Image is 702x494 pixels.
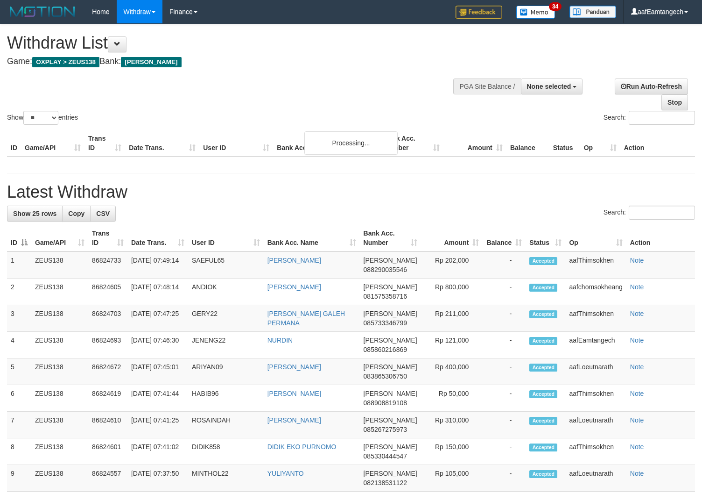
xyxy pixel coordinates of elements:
[529,257,557,265] span: Accepted
[364,363,417,371] span: [PERSON_NAME]
[529,310,557,318] span: Accepted
[267,336,293,344] a: NURDIN
[127,385,188,412] td: [DATE] 07:41:44
[31,385,88,412] td: ZEUS138
[364,416,417,424] span: [PERSON_NAME]
[88,385,127,412] td: 86824619
[565,279,626,305] td: aafchomsokheang
[188,385,264,412] td: HABIB96
[84,130,125,157] th: Trans ID
[565,251,626,279] td: aafThimsokhen
[549,130,580,157] th: Status
[264,225,360,251] th: Bank Acc. Name: activate to sort column ascending
[364,319,407,327] span: Copy 085733346799 to clipboard
[7,279,31,305] td: 2
[127,465,188,492] td: [DATE] 07:37:50
[364,479,407,487] span: Copy 082138531122 to clipboard
[443,130,506,157] th: Amount
[630,283,644,291] a: Note
[483,225,526,251] th: Balance: activate to sort column ascending
[569,6,616,18] img: panduan.png
[127,251,188,279] td: [DATE] 07:49:14
[615,79,688,94] a: Run Auto-Refresh
[31,438,88,465] td: ZEUS138
[21,130,84,157] th: Game/API
[127,225,188,251] th: Date Trans.: activate to sort column ascending
[188,225,264,251] th: User ID: activate to sort column ascending
[127,305,188,332] td: [DATE] 07:47:25
[527,83,571,90] span: None selected
[565,465,626,492] td: aafLoeutnarath
[421,465,483,492] td: Rp 105,000
[521,79,583,94] button: None selected
[364,443,417,451] span: [PERSON_NAME]
[565,412,626,438] td: aafLoeutnarath
[7,130,21,157] th: ID
[626,225,695,251] th: Action
[483,438,526,465] td: -
[526,225,565,251] th: Status: activate to sort column ascending
[549,2,562,11] span: 34
[88,358,127,385] td: 86824672
[630,443,644,451] a: Note
[273,130,380,157] th: Bank Acc. Name
[7,111,78,125] label: Show entries
[7,183,695,201] h1: Latest Withdraw
[630,257,644,264] a: Note
[630,416,644,424] a: Note
[7,206,63,222] a: Show 25 rows
[604,206,695,220] label: Search:
[483,332,526,358] td: -
[421,305,483,332] td: Rp 211,000
[630,390,644,397] a: Note
[7,305,31,332] td: 3
[188,465,264,492] td: MINTHOL22
[483,465,526,492] td: -
[421,438,483,465] td: Rp 150,000
[267,363,321,371] a: [PERSON_NAME]
[188,438,264,465] td: DIDIK858
[421,225,483,251] th: Amount: activate to sort column ascending
[364,336,417,344] span: [PERSON_NAME]
[364,452,407,460] span: Copy 085330444547 to clipboard
[483,385,526,412] td: -
[267,310,345,327] a: [PERSON_NAME] GALEH PERMANA
[7,385,31,412] td: 6
[364,470,417,477] span: [PERSON_NAME]
[630,336,644,344] a: Note
[88,412,127,438] td: 86824610
[188,332,264,358] td: JENENG22
[364,399,407,407] span: Copy 088908819108 to clipboard
[31,225,88,251] th: Game/API: activate to sort column ascending
[630,470,644,477] a: Note
[421,412,483,438] td: Rp 310,000
[421,332,483,358] td: Rp 121,000
[188,279,264,305] td: ANDIOK
[127,358,188,385] td: [DATE] 07:45:01
[267,470,304,477] a: YULIYANTO
[188,251,264,279] td: SAEFUL65
[88,279,127,305] td: 86824605
[127,332,188,358] td: [DATE] 07:46:30
[364,346,407,353] span: Copy 085860216869 to clipboard
[630,310,644,317] a: Note
[31,412,88,438] td: ZEUS138
[304,131,398,155] div: Processing...
[7,57,459,66] h4: Game: Bank:
[483,358,526,385] td: -
[31,279,88,305] td: ZEUS138
[13,210,56,217] span: Show 25 rows
[199,130,273,157] th: User ID
[529,390,557,398] span: Accepted
[620,130,695,157] th: Action
[565,305,626,332] td: aafThimsokhen
[421,358,483,385] td: Rp 400,000
[267,257,321,264] a: [PERSON_NAME]
[364,283,417,291] span: [PERSON_NAME]
[483,279,526,305] td: -
[661,94,688,110] a: Stop
[31,332,88,358] td: ZEUS138
[483,305,526,332] td: -
[127,412,188,438] td: [DATE] 07:41:25
[529,470,557,478] span: Accepted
